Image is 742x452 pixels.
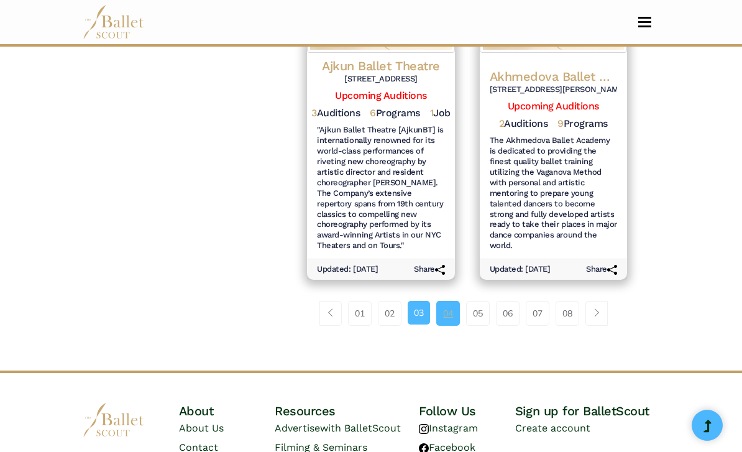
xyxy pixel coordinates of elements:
[490,264,551,275] h6: Updated: [DATE]
[430,107,434,119] span: 1
[408,301,430,325] a: 03
[508,100,599,112] a: Upcoming Auditions
[490,136,617,251] h6: The Akhmedova Ballet Academy is dedicated to providing the finest quality ballet training utilizi...
[378,301,401,326] a: 02
[419,424,429,434] img: instagram logo
[436,301,460,326] a: 04
[557,118,608,131] h5: Programs
[370,107,376,119] span: 6
[515,403,659,419] h4: Sign up for BalletScout
[317,58,444,74] h4: Ajkun Ballet Theatre
[317,125,444,251] h6: "Ajkun Ballet Theatre [AjkunBT] is internationally renowned for its world-class performances of r...
[490,85,617,95] h6: [STREET_ADDRESS][PERSON_NAME]
[275,403,419,419] h4: Resources
[490,68,617,85] h4: Akhmedova Ballet Academy
[499,118,505,129] span: 2
[370,107,420,120] h5: Programs
[557,118,564,129] span: 9
[466,301,490,326] a: 05
[496,301,520,326] a: 06
[83,403,145,437] img: logo
[586,264,617,275] h6: Share
[630,16,659,28] button: Toggle navigation
[275,422,401,434] a: Advertisewith BalletScout
[317,74,444,85] h6: [STREET_ADDRESS]
[556,301,579,326] a: 08
[311,107,360,120] h5: Auditions
[526,301,549,326] a: 07
[348,301,372,326] a: 01
[179,422,224,434] a: About Us
[311,107,317,119] span: 3
[419,403,515,419] h4: Follow Us
[317,264,378,275] h6: Updated: [DATE]
[515,422,590,434] a: Create account
[414,264,445,275] h6: Share
[179,403,275,419] h4: About
[319,301,615,326] nav: Page navigation example
[335,90,426,101] a: Upcoming Auditions
[320,422,401,434] span: with BalletScout
[430,107,451,120] h5: Job
[419,422,478,434] a: Instagram
[499,118,547,131] h5: Auditions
